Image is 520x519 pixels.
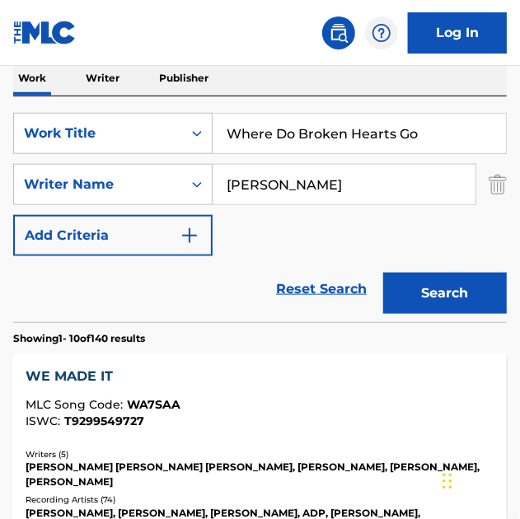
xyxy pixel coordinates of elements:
[489,164,507,205] img: Delete Criterion
[64,414,144,428] span: T9299549727
[180,226,199,245] img: 9d2ae6d4665cec9f34b9.svg
[329,23,349,43] img: search
[26,494,494,507] div: Recording Artists ( 74 )
[13,21,77,44] img: MLC Logo
[26,367,494,386] div: WE MADE IT
[24,124,172,143] div: Work Title
[383,273,507,314] button: Search
[154,61,213,96] p: Publisher
[268,271,375,307] a: Reset Search
[372,23,391,43] img: help
[26,448,494,461] div: Writers ( 5 )
[443,456,452,506] div: Drag
[13,113,507,322] form: Search Form
[26,397,127,412] span: MLC Song Code :
[322,16,355,49] a: Public Search
[26,461,494,490] div: [PERSON_NAME] [PERSON_NAME] [PERSON_NAME], [PERSON_NAME], [PERSON_NAME], [PERSON_NAME]
[13,215,213,256] button: Add Criteria
[13,331,145,346] p: Showing 1 - 10 of 140 results
[408,12,507,54] a: Log In
[365,16,398,49] div: Help
[24,175,172,194] div: Writer Name
[127,397,180,412] span: WA7SAA
[26,414,64,428] span: ISWC :
[438,440,520,519] iframe: Chat Widget
[81,61,124,96] p: Writer
[13,61,51,96] p: Work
